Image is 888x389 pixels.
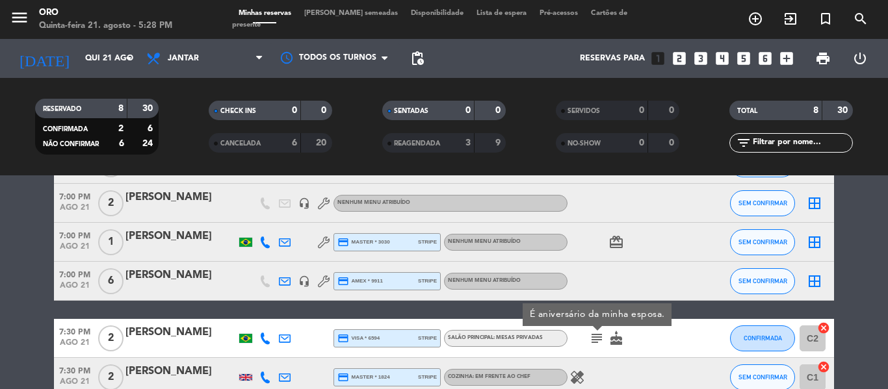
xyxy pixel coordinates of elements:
span: ago 21 [54,281,96,296]
strong: 30 [837,106,850,115]
i: border_all [807,195,822,211]
i: headset_mic [298,197,310,209]
input: Filtrar por nome... [751,136,852,150]
span: 1 [98,229,124,255]
strong: 6 [292,138,297,147]
span: ago 21 [54,242,96,257]
span: Pré-acessos [533,10,584,17]
div: Quinta-feira 21. agosto - 5:28 PM [39,19,172,32]
span: stripe [418,277,437,285]
i: add_box [778,50,795,67]
i: exit_to_app [783,11,798,27]
span: 2 [98,190,124,216]
span: CONFIRMADA [744,334,782,342]
strong: 0 [669,106,677,115]
strong: 0 [465,106,471,115]
i: healing [569,370,585,385]
i: looks_6 [757,50,774,67]
span: stripe [418,238,437,246]
span: TOTAL [737,108,757,114]
span: Lista de espera [470,10,533,17]
strong: 0 [669,138,677,147]
span: Cozinha: Em frente ao Chef [448,374,530,379]
strong: 8 [118,104,124,113]
span: SEM CONFIRMAR [738,277,787,284]
div: [PERSON_NAME] [125,228,236,245]
span: Jantar [168,54,199,63]
span: 7:30 PM [54,362,96,377]
i: credit_card [337,236,349,248]
span: pending_actions [410,51,425,66]
i: filter_list [736,135,751,151]
strong: 8 [813,106,818,115]
span: SEM CONFIRMAR [738,238,787,245]
i: looks_5 [735,50,752,67]
span: CANCELADA [220,140,261,147]
i: turned_in_not [818,11,833,27]
i: arrow_drop_down [121,51,137,66]
i: menu [10,8,29,27]
span: stripe [418,373,437,381]
span: ago 21 [54,203,96,218]
span: SENTADAS [394,108,428,114]
div: Oro [39,6,172,19]
span: ago 21 [54,338,96,353]
i: border_all [807,273,822,289]
button: SEM CONFIRMAR [730,268,795,294]
i: border_all [807,234,822,250]
i: looks_two [671,50,688,67]
i: cancel [817,321,830,334]
button: CONFIRMADA [730,325,795,351]
i: [DATE] [10,44,79,73]
div: [PERSON_NAME] [125,363,236,380]
strong: 3 [465,138,471,147]
span: 2 [98,325,124,351]
strong: 24 [142,139,155,148]
strong: 30 [142,104,155,113]
span: master * 3030 [337,236,390,248]
strong: 0 [639,106,644,115]
span: Disponibilidade [404,10,470,17]
span: 7:30 PM [54,323,96,338]
span: SERVIDOS [568,108,600,114]
i: looks_one [649,50,666,67]
i: looks_3 [692,50,709,67]
span: Minhas reservas [232,10,298,17]
div: [PERSON_NAME] [125,267,236,284]
strong: 20 [316,138,329,147]
span: visa * 6594 [337,333,380,344]
strong: 2 [118,124,124,133]
button: SEM CONFIRMAR [730,229,795,255]
strong: 9 [495,138,503,147]
span: SEM CONFIRMAR [738,199,787,207]
span: Nenhum menu atribuído [448,278,521,283]
i: subject [589,331,605,346]
strong: 0 [495,106,503,115]
span: SEM CONFIRMAR [738,373,787,381]
span: Nenhum menu atribuído [448,239,521,244]
span: Salão Principal: Mesas Privadas [448,335,543,340]
i: headset_mic [298,275,310,287]
button: SEM CONFIRMAR [730,190,795,216]
i: looks_4 [714,50,731,67]
i: card_giftcard [608,234,624,250]
i: credit_card [337,333,349,344]
span: [PERSON_NAME] semeadas [298,10,404,17]
span: CHECK INS [220,108,256,114]
i: credit_card [337,275,349,287]
span: NÃO CONFIRMAR [43,141,99,147]
i: cake [608,331,624,346]
i: add_circle_outline [748,11,763,27]
div: LOG OUT [841,39,878,78]
span: CONFIRMADA [43,126,88,132]
strong: 6 [119,139,124,148]
span: print [815,51,831,66]
strong: 0 [639,138,644,147]
span: Cartões de presente [232,10,627,29]
strong: 6 [148,124,155,133]
strong: 0 [292,106,297,115]
i: power_settings_new [852,51,868,66]
span: master * 1824 [337,371,390,383]
span: 7:00 PM [54,188,96,203]
strong: 0 [321,106,329,115]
